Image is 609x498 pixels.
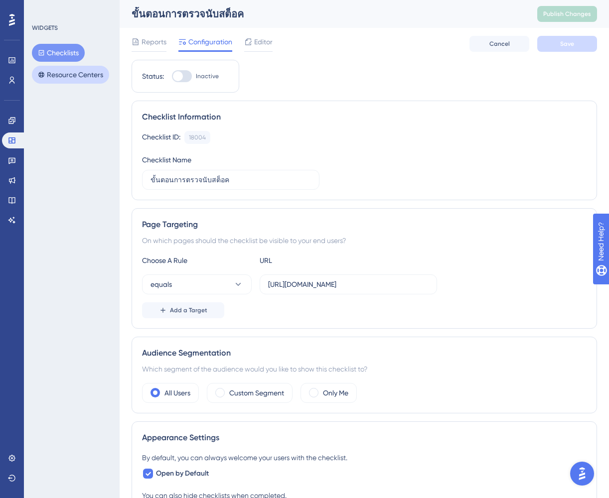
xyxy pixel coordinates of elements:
div: Which segment of the audience would you like to show this checklist to? [142,363,587,375]
span: Reports [142,36,166,48]
iframe: UserGuiding AI Assistant Launcher [567,459,597,489]
div: Checklist ID: [142,131,180,144]
button: Save [537,36,597,52]
label: All Users [164,387,190,399]
label: Custom Segment [229,387,284,399]
button: Cancel [469,36,529,52]
span: Open by Default [156,468,209,480]
span: Add a Target [170,306,207,314]
span: Save [560,40,574,48]
label: Only Me [323,387,348,399]
div: Checklist Information [142,111,587,123]
div: WIDGETS [32,24,58,32]
button: Add a Target [142,302,224,318]
span: Cancel [489,40,510,48]
div: Page Targeting [142,219,587,231]
input: Type your Checklist name [151,174,311,185]
button: Resource Centers [32,66,109,84]
span: Editor [254,36,273,48]
div: Checklist Name [142,154,191,166]
div: 18004 [189,133,206,141]
div: Status: [142,70,164,82]
span: Publish Changes [543,10,591,18]
button: equals [142,274,252,294]
span: Inactive [196,72,219,80]
div: ขั้นตอนการตรวจนับสต็อค [132,7,512,21]
div: By default, you can always welcome your users with the checklist. [142,452,587,464]
span: Need Help? [23,2,62,14]
input: yourwebsite.com/path [268,279,429,290]
div: URL [260,254,369,266]
div: Choose A Rule [142,254,252,266]
div: Audience Segmentation [142,347,587,359]
span: Configuration [188,36,232,48]
span: equals [151,278,172,290]
button: Checklists [32,44,85,62]
div: On which pages should the checklist be visible to your end users? [142,235,587,247]
div: Appearance Settings [142,432,587,444]
button: Publish Changes [537,6,597,22]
